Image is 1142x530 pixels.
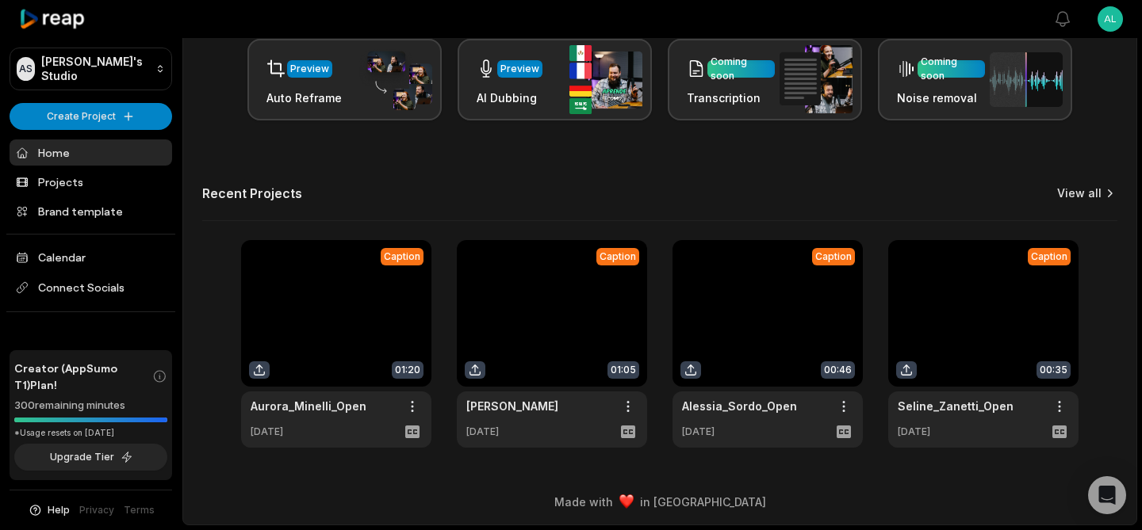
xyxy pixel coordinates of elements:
[1057,185,1102,201] a: View all
[1088,476,1126,514] div: Open Intercom Messenger
[682,398,797,414] a: Alessia_Sordo_Open
[780,45,853,113] img: transcription.png
[466,398,558,414] a: [PERSON_NAME]
[711,55,772,83] div: Coming soon
[687,90,775,106] h3: Transcription
[359,49,432,111] img: auto_reframe.png
[14,360,152,393] span: Creator (AppSumo T1) Plan!
[10,103,172,130] button: Create Project
[41,55,149,83] p: [PERSON_NAME]'s Studio
[10,244,172,270] a: Calendar
[10,139,172,166] a: Home
[14,427,167,439] div: *Usage resets on [DATE]
[202,185,302,201] h2: Recent Projects
[17,57,35,81] div: AS
[290,62,329,76] div: Preview
[48,503,70,517] span: Help
[124,503,155,517] a: Terms
[14,444,167,471] button: Upgrade Tier
[569,45,642,114] img: ai_dubbing.png
[14,398,167,414] div: 300 remaining minutes
[10,273,172,302] span: Connect Socials
[79,503,114,517] a: Privacy
[477,90,542,106] h3: AI Dubbing
[921,55,982,83] div: Coming soon
[10,169,172,195] a: Projects
[28,503,70,517] button: Help
[266,90,342,106] h3: Auto Reframe
[500,62,539,76] div: Preview
[898,398,1014,414] a: Seline_Zanetti_Open
[619,494,634,509] img: heart emoji
[197,494,1122,510] div: Made with in [GEOGRAPHIC_DATA]
[990,52,1063,107] img: noise_removal.png
[897,90,985,106] h3: Noise removal
[251,398,366,414] a: Aurora_Minelli_Open
[10,198,172,224] a: Brand template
